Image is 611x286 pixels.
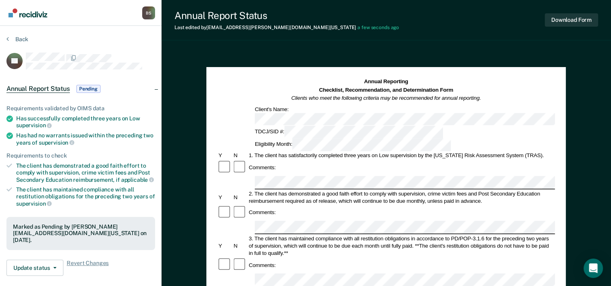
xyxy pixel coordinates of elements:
[364,79,408,85] strong: Annual Reporting
[174,25,399,30] div: Last edited by [EMAIL_ADDRESS][PERSON_NAME][DOMAIN_NAME][US_STATE]
[16,162,155,183] div: The client has demonstrated a good faith effort to comply with supervision, crime victim fees and...
[16,122,52,128] span: supervision
[16,115,155,129] div: Has successfully completed three years on Low
[233,152,248,159] div: N
[217,152,232,159] div: Y
[254,139,452,151] div: Eligibility Month:
[217,193,232,201] div: Y
[6,105,155,112] div: Requirements validated by OIMS data
[248,235,555,257] div: 3. The client has maintained compliance with all restitution obligations in accordance to PD/POP-...
[254,126,444,139] div: TDCJ/SID #:
[6,85,70,93] span: Annual Report Status
[67,260,109,276] span: Revert Changes
[8,8,47,17] img: Recidiviz
[39,139,74,146] span: supervision
[319,87,453,93] strong: Checklist, Recommendation, and Determination Form
[248,164,277,171] div: Comments:
[142,6,155,19] button: Profile dropdown button
[174,10,399,21] div: Annual Report Status
[248,190,555,204] div: 2. The client has demonstrated a good faith effort to comply with supervision, crime victim fees ...
[16,200,52,207] span: supervision
[6,36,28,43] button: Back
[292,95,481,101] em: Clients who meet the following criteria may be recommended for annual reporting.
[6,260,63,276] button: Update status
[16,186,155,207] div: The client has maintained compliance with all restitution obligations for the preceding two years of
[142,6,155,19] div: B S
[121,177,154,183] span: applicable
[248,261,277,269] div: Comments:
[6,152,155,159] div: Requirements to check
[248,152,555,159] div: 1. The client has satisfactorily completed three years on Low supervision by the [US_STATE] Risk ...
[584,259,603,278] div: Open Intercom Messenger
[545,13,598,27] button: Download Form
[248,209,277,216] div: Comments:
[16,132,155,146] div: Has had no warrants issued within the preceding two years of
[233,193,248,201] div: N
[76,85,101,93] span: Pending
[233,242,248,249] div: N
[13,223,149,244] div: Marked as Pending by [PERSON_NAME][EMAIL_ADDRESS][DOMAIN_NAME][US_STATE] on [DATE].
[217,242,232,249] div: Y
[357,25,399,30] span: a few seconds ago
